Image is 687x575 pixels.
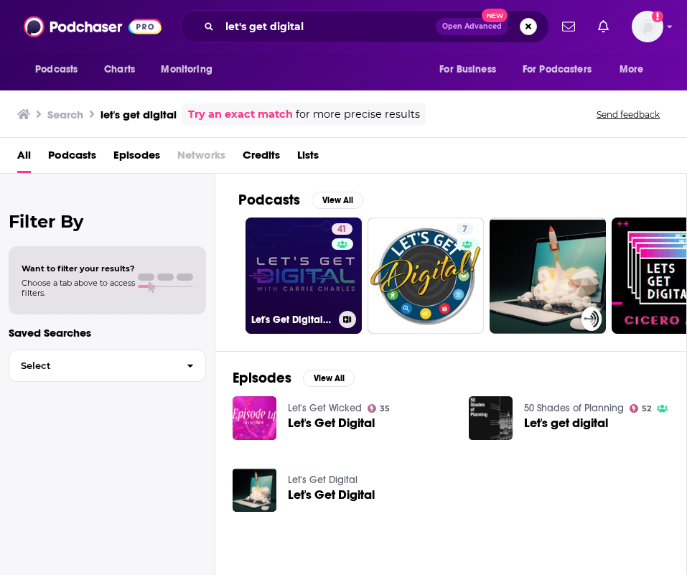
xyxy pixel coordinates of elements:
[524,402,624,414] a: 50 Shades of Planning
[652,11,663,22] svg: Add a profile image
[233,369,355,387] a: EpisodesView All
[337,223,347,237] span: 41
[368,404,391,413] a: 35
[233,396,276,440] img: Let's Get Digital
[48,144,96,173] a: Podcasts
[9,350,206,382] button: Select
[368,218,484,334] a: 7
[113,144,160,173] a: Episodes
[632,11,663,42] span: Logged in as Isabellaoidem
[24,13,162,40] img: Podchaser - Follow, Share and Rate Podcasts
[233,369,291,387] h2: Episodes
[233,468,276,512] img: Let's Get Digital
[180,10,549,43] div: Search podcasts, credits, & more...
[513,56,612,83] button: open menu
[238,191,300,209] h2: Podcasts
[523,60,592,80] span: For Podcasters
[632,11,663,42] button: Show profile menu
[524,417,608,429] a: Let's get digital
[9,211,206,232] h2: Filter By
[469,396,513,440] img: Let's get digital
[592,14,614,39] a: Show notifications dropdown
[642,406,651,412] span: 52
[238,191,363,209] a: PodcastsView All
[457,223,473,235] a: 7
[630,404,652,413] a: 52
[442,23,502,30] span: Open Advanced
[303,370,355,387] button: View All
[9,361,175,370] span: Select
[22,278,135,298] span: Choose a tab above to access filters.
[22,263,135,274] span: Want to filter your results?
[296,106,420,123] span: for more precise results
[25,56,96,83] button: open menu
[429,56,514,83] button: open menu
[151,56,230,83] button: open menu
[609,56,662,83] button: open menu
[332,223,352,235] a: 41
[297,144,319,173] a: Lists
[380,406,390,412] span: 35
[188,106,293,123] a: Try an exact match
[556,14,581,39] a: Show notifications dropdown
[288,474,357,486] a: Let's Get Digital
[243,144,280,173] a: Credits
[436,18,508,35] button: Open AdvancedNew
[312,192,363,209] button: View All
[17,144,31,173] a: All
[9,326,206,340] p: Saved Searches
[288,402,362,414] a: Let's Get Wicked
[620,60,644,80] span: More
[246,218,362,334] a: 41Let's Get Digital with [PERSON_NAME]
[220,15,436,38] input: Search podcasts, credits, & more...
[251,314,333,326] h3: Let's Get Digital with [PERSON_NAME]
[104,60,135,80] span: Charts
[161,60,212,80] span: Monitoring
[632,11,663,42] img: User Profile
[482,9,508,22] span: New
[101,108,177,121] h3: let's get digital
[288,417,375,429] a: Let's Get Digital
[288,489,375,501] a: Let's Get Digital
[592,108,664,121] button: Send feedback
[95,56,144,83] a: Charts
[177,144,225,173] span: Networks
[35,60,78,80] span: Podcasts
[439,60,496,80] span: For Business
[47,108,83,121] h3: Search
[462,223,467,237] span: 7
